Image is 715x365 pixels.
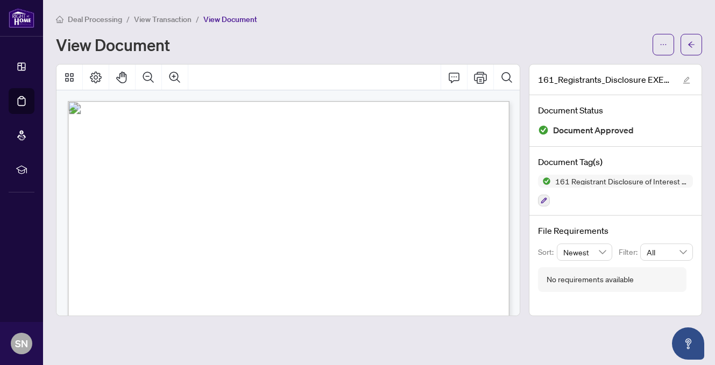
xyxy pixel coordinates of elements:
[56,36,170,53] h1: View Document
[56,16,63,23] span: home
[538,224,693,237] h4: File Requirements
[688,41,695,48] span: arrow-left
[619,246,640,258] p: Filter:
[683,76,690,84] span: edit
[551,177,693,185] span: 161 Registrant Disclosure of Interest - Disposition ofProperty
[196,13,199,25] li: /
[203,15,257,24] span: View Document
[672,327,704,360] button: Open asap
[660,41,667,48] span: ellipsis
[538,73,672,86] span: 161_Registrants_Disclosure EXECUTED.pdf
[647,244,686,260] span: All
[563,244,606,260] span: Newest
[538,175,551,188] img: Status Icon
[134,15,192,24] span: View Transaction
[538,246,557,258] p: Sort:
[538,155,693,168] h4: Document Tag(s)
[68,15,122,24] span: Deal Processing
[538,125,549,135] img: Document Status
[547,274,634,285] div: No requirements available
[15,336,28,351] span: SN
[9,8,34,28] img: logo
[553,123,634,138] span: Document Approved
[126,13,130,25] li: /
[538,104,693,117] h4: Document Status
